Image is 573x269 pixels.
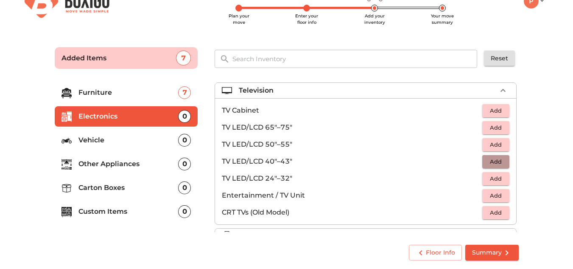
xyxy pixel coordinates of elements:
[431,13,454,25] span: Your move summary
[78,159,179,169] p: Other Appliances
[239,231,282,241] p: Refrigerator
[486,157,505,167] span: Add
[364,13,385,25] span: Add your inventory
[178,86,191,99] div: 7
[222,190,482,201] p: Entertainment / TV Unit
[78,88,179,98] p: Furniture
[178,110,191,123] div: 0
[178,134,191,147] div: 0
[239,85,274,96] p: Television
[409,245,462,261] button: Floor Info
[482,172,509,185] button: Add
[61,53,176,63] p: Added Items
[222,122,482,133] p: TV LED/LCD 65"–75"
[465,245,519,261] button: Summary
[491,53,508,64] span: Reset
[222,105,482,116] p: TV Cabinet
[78,183,179,193] p: Carton Boxes
[486,106,505,116] span: Add
[486,208,505,218] span: Add
[484,51,515,66] button: Reset
[482,138,509,151] button: Add
[222,139,482,150] p: TV LED/LCD 50"–55"
[486,191,505,201] span: Add
[482,189,509,202] button: Add
[176,51,191,65] div: 7
[222,85,232,96] img: television
[222,173,482,184] p: TV LED/LCD 24"–32"
[482,104,509,117] button: Add
[178,158,191,170] div: 0
[78,207,179,217] p: Custom Items
[178,205,191,218] div: 0
[229,13,249,25] span: Plan your move
[78,111,179,122] p: Electronics
[222,231,232,241] img: refrigerator
[178,181,191,194] div: 0
[482,206,509,219] button: Add
[227,50,483,68] input: Search Inventory
[482,121,509,134] button: Add
[472,247,512,258] span: Summary
[486,174,505,184] span: Add
[295,13,318,25] span: Enter your floor info
[486,123,505,133] span: Add
[78,135,179,145] p: Vehicle
[222,156,482,167] p: TV LED/LCD 40"–43"
[482,155,509,168] button: Add
[222,207,482,218] p: CRT TVs (Old Model)
[416,247,455,258] span: Floor Info
[486,140,505,150] span: Add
